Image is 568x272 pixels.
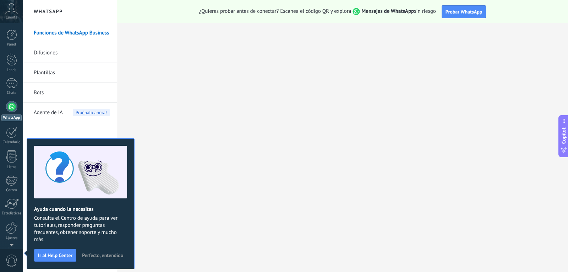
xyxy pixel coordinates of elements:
div: Panel [1,42,22,47]
span: Cuenta [6,15,17,20]
div: Chats [1,91,22,95]
div: Correo [1,188,22,193]
span: Agente de IA [34,103,63,123]
span: Copilot [560,127,567,144]
li: Bots [23,83,117,103]
span: Pruébalo ahora! [73,109,110,116]
span: Consulta el Centro de ayuda para ver tutoriales, responder preguntas frecuentes, obtener soporte ... [34,215,127,243]
button: Ir al Help Center [34,249,76,262]
div: Leads [1,68,22,73]
li: Difusiones [23,43,117,63]
span: ¿Quieres probar antes de conectar? Escanea el código QR y explora sin riesgo [199,8,436,15]
div: Estadísticas [1,211,22,216]
div: Calendario [1,140,22,145]
a: Plantillas [34,63,110,83]
span: Probar WhatsApp [446,9,482,15]
span: Perfecto, entendido [82,253,123,258]
a: Bots [34,83,110,103]
div: Listas [1,165,22,170]
li: Plantillas [23,63,117,83]
h2: Ayuda cuando la necesitas [34,206,127,213]
a: Agente de IA Pruébalo ahora! [34,103,110,123]
div: Ajustes [1,236,22,241]
div: WhatsApp [1,114,22,121]
span: Ir al Help Center [38,253,72,258]
button: Perfecto, entendido [79,250,126,261]
a: Difusiones [34,43,110,63]
button: Probar WhatsApp [442,5,486,18]
li: Agente de IA [23,103,117,122]
li: Funciones de WhatsApp Business [23,23,117,43]
a: Funciones de WhatsApp Business [34,23,110,43]
strong: Mensajes de WhatsApp [361,8,414,15]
